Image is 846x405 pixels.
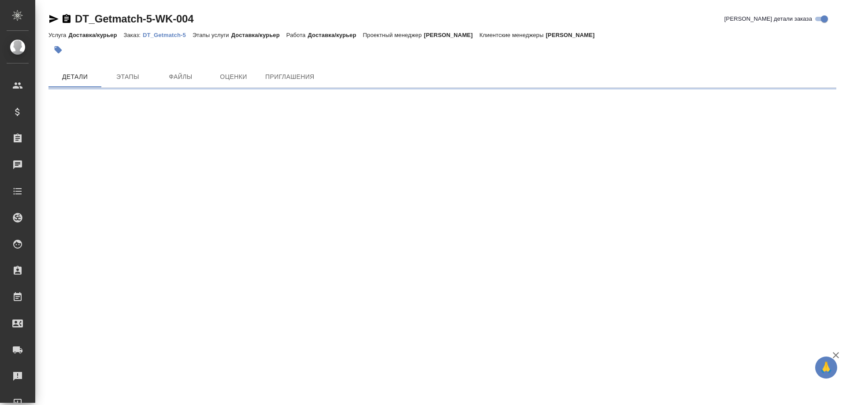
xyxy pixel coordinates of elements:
[424,32,479,38] p: [PERSON_NAME]
[815,357,837,379] button: 🙏
[107,71,149,82] span: Этапы
[231,32,286,38] p: Доставка/курьер
[212,71,255,82] span: Оценки
[48,40,68,59] button: Добавить тэг
[265,71,315,82] span: Приглашения
[724,15,812,23] span: [PERSON_NAME] детали заказа
[363,32,424,38] p: Проектный менеджер
[160,71,202,82] span: Файлы
[308,32,363,38] p: Доставка/курьер
[68,32,123,38] p: Доставка/курьер
[479,32,546,38] p: Клиентские менеджеры
[48,14,59,24] button: Скопировать ссылку для ЯМессенджера
[819,358,834,377] span: 🙏
[546,32,601,38] p: [PERSON_NAME]
[54,71,96,82] span: Детали
[143,32,193,38] p: DT_Getmatch-5
[143,31,193,38] a: DT_Getmatch-5
[75,13,193,25] a: DT_Getmatch-5-WK-004
[48,32,68,38] p: Услуга
[193,32,231,38] p: Этапы услуги
[286,32,308,38] p: Работа
[61,14,72,24] button: Скопировать ссылку
[124,32,143,38] p: Заказ:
